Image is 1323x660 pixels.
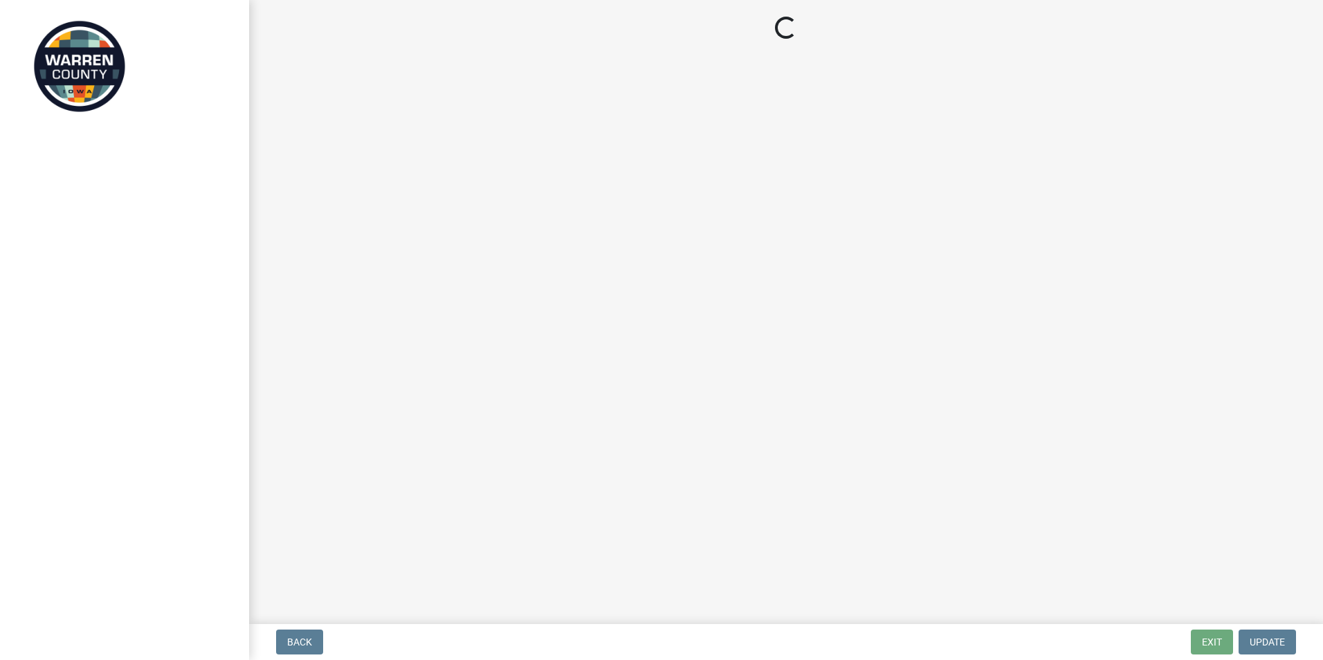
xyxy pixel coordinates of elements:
button: Update [1239,630,1296,654]
button: Back [276,630,323,654]
img: Warren County, Iowa [28,15,131,118]
span: Back [287,636,312,648]
button: Exit [1191,630,1233,654]
span: Update [1250,636,1285,648]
